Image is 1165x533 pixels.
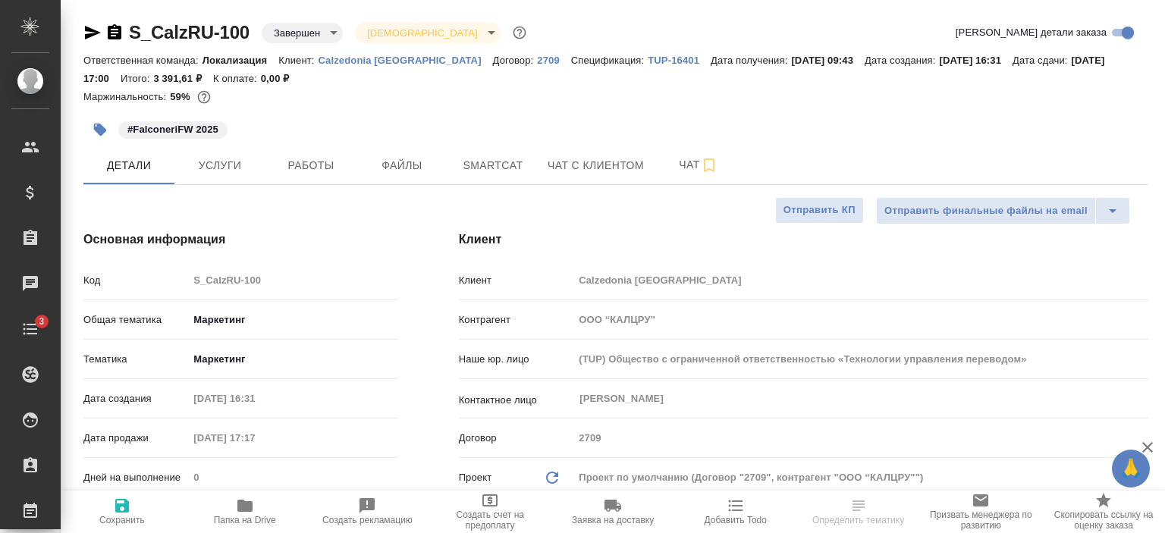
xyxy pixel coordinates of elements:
input: Пустое поле [188,466,397,488]
span: Файлы [366,156,438,175]
span: Добавить Todo [705,515,767,525]
span: Скопировать ссылку на оценку заказа [1051,509,1156,531]
h4: Клиент [459,230,1148,249]
p: Клиент [459,273,574,288]
div: Завершен [355,23,500,43]
span: Детали [93,156,165,175]
input: Пустое поле [573,309,1148,331]
p: Маржинальность: [83,91,170,102]
button: Призвать менеджера по развитию [919,491,1042,533]
input: Пустое поле [573,269,1148,291]
button: [DEMOGRAPHIC_DATA] [363,27,482,39]
button: Завершен [269,27,325,39]
button: Добавить тэг [83,113,117,146]
button: Папка на Drive [184,491,306,533]
span: Smartcat [457,156,529,175]
input: Пустое поле [188,387,321,409]
a: 2709 [537,53,570,66]
h4: Основная информация [83,230,398,249]
button: Заявка на доставку [551,491,674,533]
svg: Подписаться [700,156,718,174]
span: Чат [662,155,735,174]
p: Дата продажи [83,431,188,446]
span: Отправить КП [783,202,856,219]
button: 🙏 [1112,450,1150,488]
p: 0,00 ₽ [261,73,301,84]
p: 2709 [537,55,570,66]
span: 3 [30,314,53,329]
p: Дата создания: [865,55,939,66]
span: Услуги [184,156,256,175]
button: 1161.10 RUB; [194,87,214,107]
p: Общая тематика [83,312,188,328]
p: Спецификация: [571,55,648,66]
a: S_CalzRU-100 [129,22,250,42]
span: Чат с клиентом [548,156,644,175]
input: Пустое поле [573,427,1148,449]
span: [PERSON_NAME] детали заказа [956,25,1107,40]
button: Отправить КП [775,197,864,224]
span: Призвать менеджера по развитию [928,509,1033,531]
input: Пустое поле [188,269,397,291]
span: Папка на Drive [214,515,276,525]
span: FalconeriFW 2025 [117,122,229,135]
p: Контрагент [459,312,574,328]
p: Клиент: [278,55,318,66]
p: [DATE] 09:43 [791,55,865,66]
button: Определить тематику [797,491,920,533]
p: Локализация [203,55,279,66]
span: Отправить финальные файлы на email [884,202,1088,220]
span: Заявка на доставку [572,515,654,525]
p: Дней на выполнение [83,470,188,485]
div: Проект по умолчанию (Договор "2709", контрагент "ООО “КАЛЦРУ"") [573,465,1148,491]
button: Создать счет на предоплату [429,491,551,533]
a: 3 [4,310,57,348]
button: Скопировать ссылку [105,24,124,42]
p: Calzedonia [GEOGRAPHIC_DATA] [319,55,493,66]
button: Скопировать ссылку для ЯМессенджера [83,24,102,42]
p: Контактное лицо [459,393,574,408]
p: Договор [459,431,574,446]
span: Работы [275,156,347,175]
p: TUP-16401 [648,55,711,66]
button: Добавить Todo [674,491,797,533]
p: Тематика [83,352,188,367]
button: Отправить финальные файлы на email [876,197,1096,224]
span: 🙏 [1118,453,1144,484]
p: К оплате: [213,73,261,84]
span: Сохранить [99,515,145,525]
span: Создать рекламацию [322,515,413,525]
span: Определить тематику [812,515,904,525]
input: Пустое поле [573,348,1148,370]
p: 3 391,61 ₽ [153,73,213,84]
a: Calzedonia [GEOGRAPHIC_DATA] [319,53,493,66]
button: Скопировать ссылку на оценку заказа [1042,491,1165,533]
p: Ответственная команда: [83,55,203,66]
p: Проект [459,470,492,485]
div: Завершен [262,23,343,43]
div: split button [876,197,1130,224]
input: Пустое поле [188,427,321,449]
p: Дата получения: [711,55,791,66]
p: Наше юр. лицо [459,352,574,367]
p: 59% [170,91,193,102]
p: Дата сдачи: [1013,55,1071,66]
p: [DATE] 16:31 [939,55,1013,66]
p: Код [83,273,188,288]
div: Маркетинг [188,346,397,372]
p: Дата создания [83,391,188,406]
a: TUP-16401 [648,53,711,66]
button: Доп статусы указывают на важность/срочность заказа [510,23,529,42]
button: Создать рекламацию [306,491,429,533]
span: Создать счет на предоплату [438,509,542,531]
p: Договор: [493,55,538,66]
p: #FalconeriFW 2025 [127,122,218,137]
div: Маркетинг [188,307,397,333]
p: Итого: [121,73,153,84]
button: Сохранить [61,491,184,533]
